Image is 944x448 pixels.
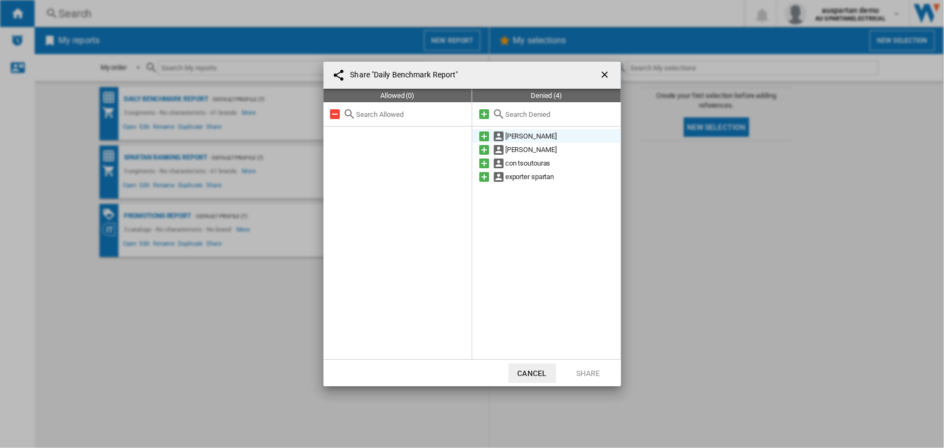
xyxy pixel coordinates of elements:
ng-md-icon: getI18NText('BUTTONS.CLOSE_DIALOG') [599,69,612,82]
md-icon: Add all [478,108,491,121]
div: [PERSON_NAME] [505,143,621,156]
div: Denied (4) [472,89,621,102]
div: con tsoutouras [505,156,621,170]
button: Share [565,364,612,383]
input: Search Denied [505,110,616,118]
div: exporter spartan [505,170,621,183]
div: [PERSON_NAME] [505,129,621,143]
div: Allowed (0) [324,89,472,102]
button: getI18NText('BUTTONS.CLOSE_DIALOG') [595,64,617,86]
button: Cancel [509,364,556,383]
h4: Share "Daily Benchmark Report" [345,70,458,81]
input: Search Allowed [357,110,467,118]
md-icon: Remove all [329,108,342,121]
